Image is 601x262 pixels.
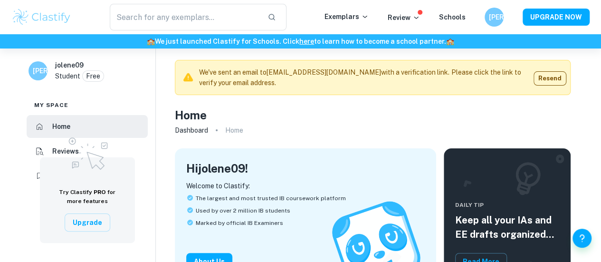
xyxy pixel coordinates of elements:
img: Clastify logo [11,8,72,27]
p: Review [388,12,420,23]
span: Marked by official IB Examiners [196,219,283,227]
p: We've sent an email to [EMAIL_ADDRESS][DOMAIN_NAME] with a verification link. Please click the li... [199,67,526,88]
span: Daily Tip [455,201,559,209]
span: 🏫 [446,38,454,45]
button: [PERSON_NAME] [485,8,504,27]
h6: Try Clastify for more features [51,188,124,206]
span: The largest and most trusted IB coursework platform [196,194,346,203]
a: Schools [439,13,466,21]
img: Upgrade to Pro [64,132,111,173]
h6: Home [52,121,70,132]
p: Home [225,125,243,136]
a: Reviews [27,140,148,163]
a: here [299,38,314,45]
button: Upgrade [65,213,110,232]
h6: jolene09 [55,60,84,70]
h6: [PERSON_NAME] [489,12,500,22]
p: Welcome to Clastify: [186,181,425,191]
span: My space [34,101,68,109]
p: Exemplars [324,11,369,22]
a: Home [27,115,148,138]
h6: [PERSON_NAME] [33,66,44,76]
a: Dashboard [175,124,208,137]
h4: Home [175,107,207,124]
h6: Reviews [52,146,79,156]
span: 🏫 [147,38,155,45]
span: Used by over 2 million IB students [196,206,290,215]
span: PRO [94,189,106,195]
h4: Hi jolene09 ! [186,160,248,177]
button: Help and Feedback [572,229,591,248]
p: Student [55,71,80,81]
button: UPGRADE NOW [523,9,590,26]
button: Resend [534,71,566,86]
p: Free [86,71,100,81]
input: Search for any exemplars... [110,4,260,30]
h6: We just launched Clastify for Schools. Click to learn how to become a school partner. [2,36,599,47]
h5: Keep all your IAs and EE drafts organized and dated [455,213,559,242]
